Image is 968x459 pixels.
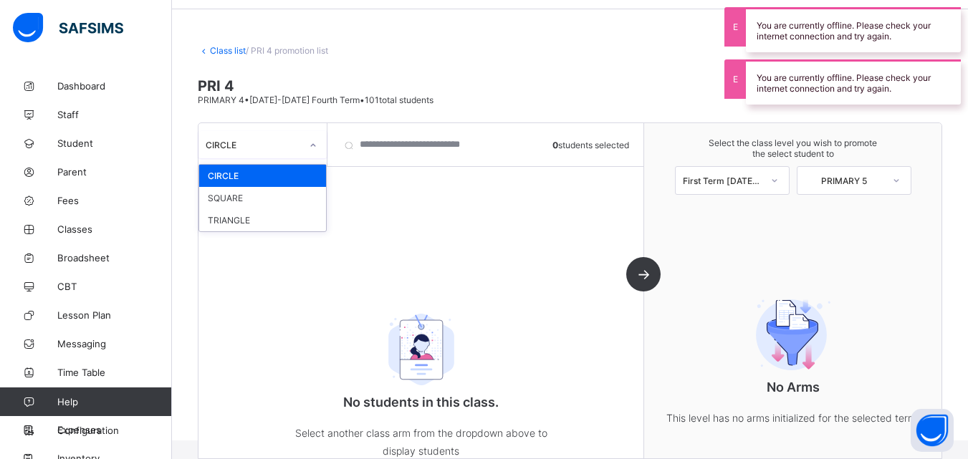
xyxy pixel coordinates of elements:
[805,175,883,186] div: PRIMARY 5
[57,367,172,378] span: Time Table
[552,140,558,150] b: 0
[57,309,172,321] span: Lesson Plan
[57,338,172,349] span: Messaging
[57,195,172,206] span: Fees
[57,252,172,264] span: Broadsheet
[650,409,936,427] p: This level has no arms initialized for the selected term.
[739,299,847,370] img: filter.9c15f445b04ce8b7d5281b41737f44c2.svg
[911,409,954,452] button: Open asap
[57,425,171,436] span: Configuration
[13,13,123,43] img: safsims
[552,140,629,150] span: students selected
[199,165,326,187] div: CIRCLE
[57,80,172,92] span: Dashboard
[198,95,433,105] span: PRIMARY 4 • [DATE]-[DATE] Fourth Term • 101 total students
[206,140,301,150] div: CIRCLE
[57,223,172,235] span: Classes
[57,281,172,292] span: CBT
[57,137,172,149] span: Student
[746,7,961,52] div: You are currently offline. Please check your internet connection and try again.
[658,137,927,159] span: Select the class level you wish to promote the select student to
[746,59,961,105] div: You are currently offline. Please check your internet connection and try again.
[57,396,171,407] span: Help
[199,209,326,231] div: TRIANGLE
[650,259,936,455] div: No Arms
[57,166,172,178] span: Parent
[210,45,246,56] a: Class list
[198,77,942,95] span: PRI 4
[650,380,936,395] p: No Arms
[683,175,762,186] div: First Term [DATE]-[DATE]
[278,395,565,410] p: No students in this class.
[368,314,475,385] img: student.207b5acb3037b72b59086e8b1a17b1d0.svg
[199,187,326,209] div: SQUARE
[246,45,328,56] span: / PRI 4 promotion list
[57,109,172,120] span: Staff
